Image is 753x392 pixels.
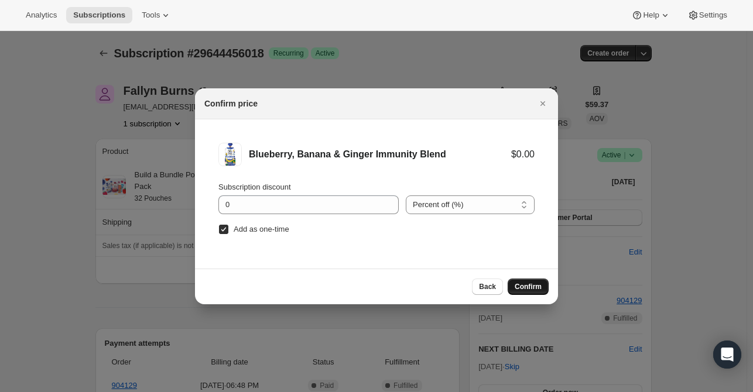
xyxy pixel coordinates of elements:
[624,7,677,23] button: Help
[73,11,125,20] span: Subscriptions
[142,11,160,20] span: Tools
[713,341,741,369] div: Open Intercom Messenger
[643,11,659,20] span: Help
[699,11,727,20] span: Settings
[680,7,734,23] button: Settings
[66,7,132,23] button: Subscriptions
[204,98,258,109] h2: Confirm price
[508,278,549,295] button: Confirm
[511,149,535,160] div: $0.00
[479,282,496,291] span: Back
[515,282,542,291] span: Confirm
[135,7,179,23] button: Tools
[234,225,289,233] span: Add as one-time
[535,95,551,112] button: Close
[249,149,511,160] div: Blueberry, Banana & Ginger Immunity Blend
[218,183,291,191] span: Subscription discount
[26,11,57,20] span: Analytics
[19,7,64,23] button: Analytics
[218,143,242,166] img: Blueberry, Banana & Ginger Immunity Blend
[472,278,503,295] button: Back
